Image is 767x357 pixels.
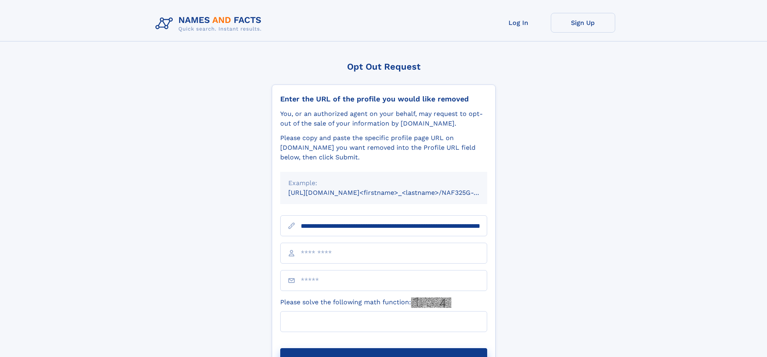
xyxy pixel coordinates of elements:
[280,95,487,103] div: Enter the URL of the profile you would like removed
[280,133,487,162] div: Please copy and paste the specific profile page URL on [DOMAIN_NAME] you want removed into the Pr...
[288,189,502,196] small: [URL][DOMAIN_NAME]<firstname>_<lastname>/NAF325G-xxxxxxxx
[280,109,487,128] div: You, or an authorized agent on your behalf, may request to opt-out of the sale of your informatio...
[288,178,479,188] div: Example:
[272,62,496,72] div: Opt Out Request
[486,13,551,33] a: Log In
[551,13,615,33] a: Sign Up
[152,13,268,35] img: Logo Names and Facts
[280,297,451,308] label: Please solve the following math function:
